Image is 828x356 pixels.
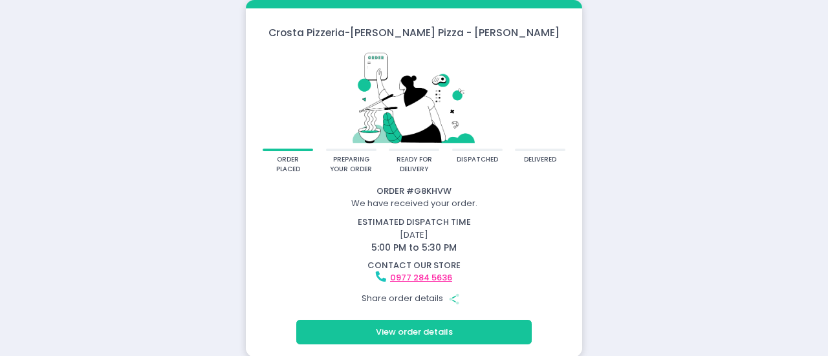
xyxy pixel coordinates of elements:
[457,155,498,165] div: dispatched
[296,320,532,344] button: View order details
[248,216,580,229] div: estimated dispatch time
[248,185,580,198] div: Order # G8KHVW
[371,241,457,254] span: 5:00 PM to 5:30 PM
[390,271,452,284] a: 0977 284 5636
[248,197,580,210] div: We have received your order.
[330,155,372,174] div: preparing your order
[267,155,309,174] div: order placed
[240,216,589,255] div: [DATE]
[393,155,435,174] div: ready for delivery
[248,286,580,311] div: Share order details
[524,155,556,165] div: delivered
[248,259,580,272] div: contact our store
[246,25,582,40] div: Crosta Pizzeria - [PERSON_NAME] Pizza - [PERSON_NAME]
[263,48,565,148] img: talkie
